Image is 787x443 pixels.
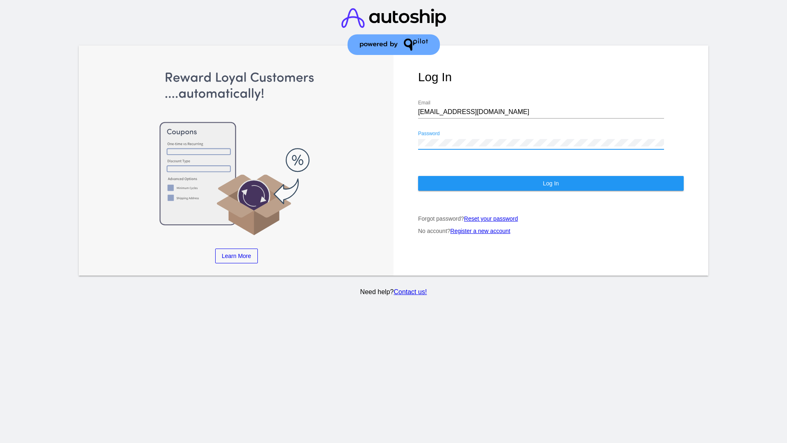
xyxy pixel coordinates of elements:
[215,249,258,263] a: Learn More
[418,228,684,234] p: No account?
[543,180,559,187] span: Log In
[418,108,664,116] input: Email
[104,70,369,236] img: Apply Coupons Automatically to Scheduled Orders with QPilot
[464,215,518,222] a: Reset your password
[418,70,684,84] h1: Log In
[418,176,684,191] button: Log In
[450,228,510,234] a: Register a new account
[418,215,684,222] p: Forgot password?
[222,253,251,259] span: Learn More
[393,288,427,295] a: Contact us!
[77,288,710,296] p: Need help?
